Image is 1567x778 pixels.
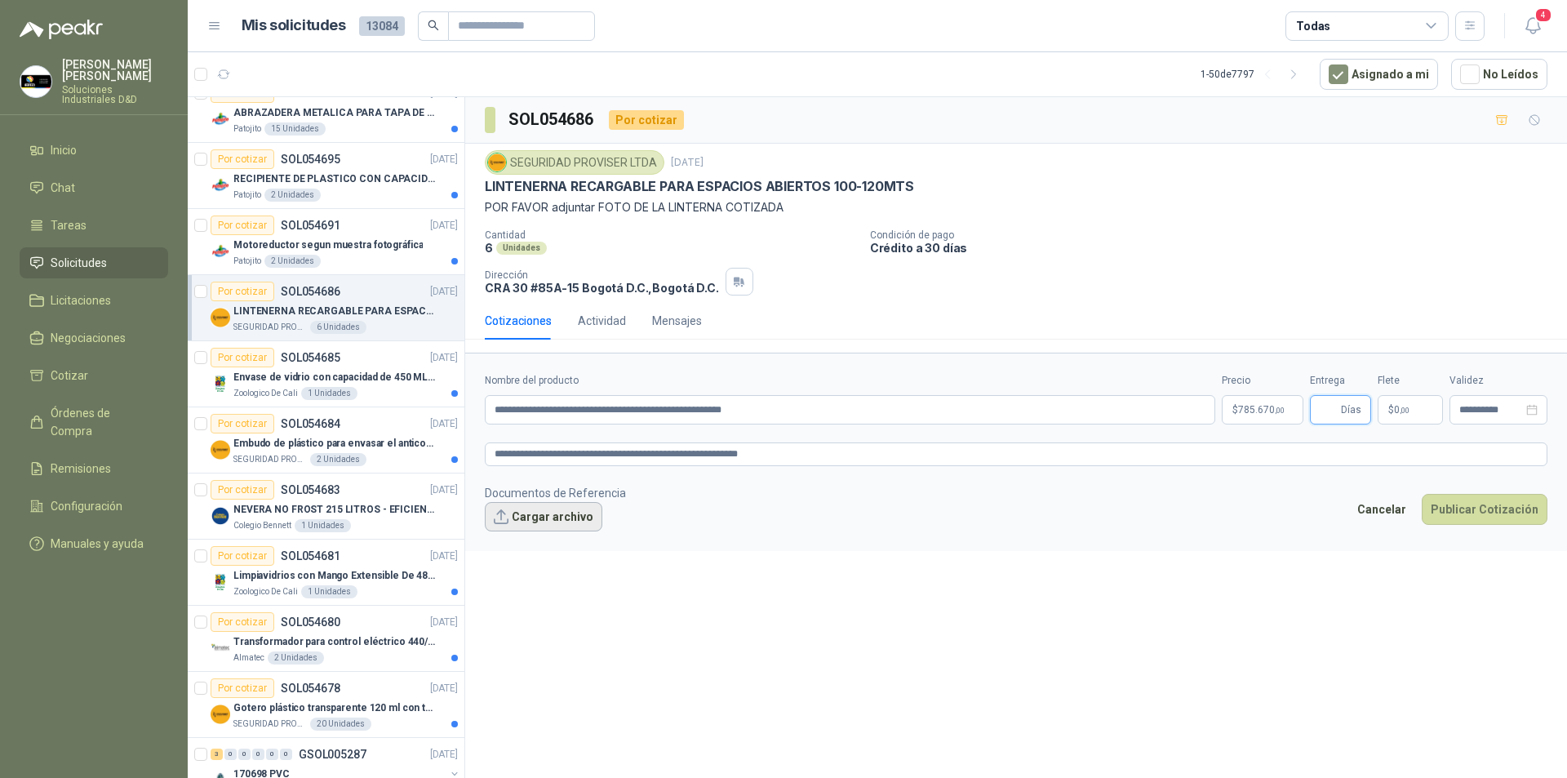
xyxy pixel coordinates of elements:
p: $ 0,00 [1378,395,1443,425]
p: POR FAVOR adjuntar FOTO DE LA LINTERNA COTIZADA [485,198,1547,216]
div: Por cotizar [211,414,274,433]
p: Zoologico De Cali [233,387,298,400]
p: SOL054686 [281,286,340,297]
button: No Leídos [1451,59,1547,90]
div: Por cotizar [211,480,274,500]
p: [DATE] [430,152,458,167]
span: Negociaciones [51,329,126,347]
p: Limpiavidrios con Mango Extensible De 48 a 78 cm [233,568,437,584]
p: [DATE] [671,155,704,171]
p: Dirección [485,269,719,281]
button: 4 [1518,11,1547,41]
p: Embudo de plástico para envasar el anticorrosivo / lubricante [233,436,437,451]
button: Asignado a mi [1320,59,1438,90]
p: SEGURIDAD PROVISER LTDA [233,321,307,334]
p: [DATE] [430,681,458,696]
p: SOL054695 [281,153,340,165]
img: Company Logo [211,109,230,129]
div: 0 [280,749,292,760]
span: 13084 [359,16,405,36]
div: 0 [224,749,237,760]
span: Órdenes de Compra [51,404,153,440]
div: Cotizaciones [485,312,552,330]
div: 0 [252,749,264,760]
img: Company Logo [211,242,230,261]
div: 2 Unidades [310,453,366,466]
div: Mensajes [652,312,702,330]
p: Motoreductor segun muestra fotográfica [233,238,423,253]
p: [DATE] [430,416,458,432]
span: 4 [1534,7,1552,23]
p: Cantidad [485,229,857,241]
span: Chat [51,179,75,197]
p: Patojito [233,122,261,136]
p: SEGURIDAD PROVISER LTDA [233,453,307,466]
span: Cotizar [51,367,88,385]
span: ,00 [1400,406,1409,415]
p: LINTENERNA RECARGABLE PARA ESPACIOS ABIERTOS 100-120MTS [485,178,914,195]
button: Cargar archivo [485,502,602,531]
div: 2 Unidades [264,255,321,268]
a: Por cotizarSOL054685[DATE] Company LogoEnvase de vidrio con capacidad de 450 ML – 9X8X8 CM Caja x... [188,341,464,407]
a: Manuales y ayuda [20,528,168,559]
div: 3 [211,749,223,760]
button: Publicar Cotización [1422,494,1547,525]
a: Remisiones [20,453,168,484]
p: Documentos de Referencia [485,484,626,502]
label: Validez [1449,373,1547,389]
img: Company Logo [211,374,230,393]
p: [DATE] [430,482,458,498]
p: SOL054681 [281,550,340,562]
p: SOL054678 [281,682,340,694]
p: Gotero plástico transparente 120 ml con tapa de seguridad [233,700,437,716]
div: Por cotizar [609,110,684,130]
p: 6 [485,241,493,255]
div: Por cotizar [211,216,274,235]
a: Por cotizarSOL054681[DATE] Company LogoLimpiavidrios con Mango Extensible De 48 a 78 cmZoologico ... [188,540,464,606]
img: Company Logo [211,440,230,460]
span: Licitaciones [51,291,111,309]
span: ,00 [1275,406,1285,415]
div: SEGURIDAD PROVISER LTDA [485,150,664,175]
span: Remisiones [51,460,111,478]
p: CRA 30 #85A-15 Bogotá D.C. , Bogotá D.C. [485,281,719,295]
p: Transformador para control eléctrico 440/220/110 - 45O VA. [233,634,437,650]
a: Por cotizarSOL054684[DATE] Company LogoEmbudo de plástico para envasar el anticorrosivo / lubrica... [188,407,464,473]
label: Precio [1222,373,1303,389]
div: Unidades [496,242,547,255]
p: SOL054684 [281,418,340,429]
span: Días [1341,396,1361,424]
p: [DATE] [430,747,458,762]
a: Por cotizarSOL054680[DATE] Company LogoTransformador para control eléctrico 440/220/110 - 45O VA.... [188,606,464,672]
label: Nombre del producto [485,373,1215,389]
div: Por cotizar [211,678,274,698]
span: Solicitudes [51,254,107,272]
p: SOL054696 [281,87,340,99]
span: search [428,20,439,31]
a: Por cotizarSOL054691[DATE] Company LogoMotoreductor segun muestra fotográficaPatojito2 Unidades [188,209,464,275]
a: Por cotizarSOL054686[DATE] Company LogoLINTENERNA RECARGABLE PARA ESPACIOS ABIERTOS 100-120MTSSEG... [188,275,464,341]
p: Patojito [233,189,261,202]
a: Licitaciones [20,285,168,316]
a: Negociaciones [20,322,168,353]
span: Configuración [51,497,122,515]
div: Por cotizar [211,149,274,169]
div: Actividad [578,312,626,330]
div: 6 Unidades [310,321,366,334]
p: Patojito [233,255,261,268]
p: $785.670,00 [1222,395,1303,425]
span: 0 [1394,405,1409,415]
a: Por cotizarSOL054678[DATE] Company LogoGotero plástico transparente 120 ml con tapa de seguridadS... [188,672,464,738]
p: SOL054685 [281,352,340,363]
span: Manuales y ayuda [51,535,144,553]
label: Entrega [1310,373,1371,389]
p: Envase de vidrio con capacidad de 450 ML – 9X8X8 CM Caja x 12 unidades [233,370,437,385]
div: 15 Unidades [264,122,326,136]
a: Tareas [20,210,168,241]
a: Por cotizarSOL054695[DATE] Company LogoRECIPIENTE DE PLASTICO CON CAPACIDAD DE 1.8 LT PARA LA EXT... [188,143,464,209]
img: Company Logo [20,66,51,97]
p: [DATE] [430,350,458,366]
span: $ [1388,405,1394,415]
div: 0 [238,749,251,760]
div: 2 Unidades [268,651,324,665]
